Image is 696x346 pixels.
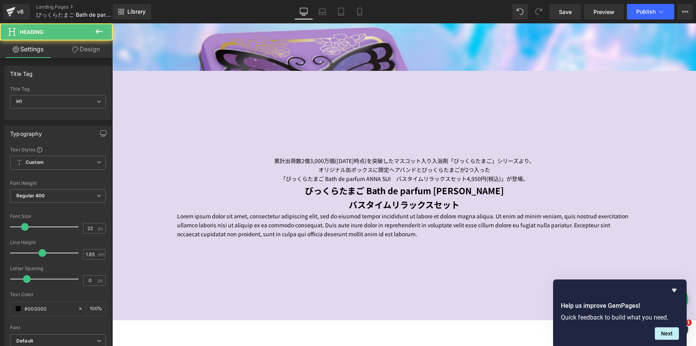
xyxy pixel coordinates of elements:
[168,151,416,159] span: 「びっくらたまご Bath de parfum ANNA SUI バスタイムリラックスセット4,950円(税込)」が登場。
[332,4,350,19] a: Tablet
[36,12,111,18] span: びっくらたまご Bath de parfum [PERSON_NAME] ＆バスタイムリラックスセット
[10,292,106,297] div: Text Color
[20,29,43,35] span: Heading
[10,214,106,219] div: Font Size
[10,126,42,137] div: Typography
[65,133,519,142] p: 累計出荷数2億3,000万個([DATE]時点)を突破したマスコット入り入浴剤「びっくらたまご」シリーズより、
[10,66,33,77] div: Title Tag
[561,286,679,340] div: Help us improve GemPages!
[593,8,614,16] span: Preview
[237,175,347,187] strong: バスタイムリラックスセット
[350,4,369,19] a: Mobile
[10,325,106,330] div: Font
[193,161,391,173] strong: びっくらたまご Bath de parfum [PERSON_NAME]
[87,302,105,316] div: %
[127,8,146,15] span: Library
[16,193,45,198] b: Regular 400
[627,4,674,19] button: Publish
[655,327,679,340] button: Next question
[561,314,679,321] p: Quick feedback to build what you need.
[686,320,692,326] span: 1
[113,4,151,19] a: New Library
[58,40,114,58] a: Design
[98,252,104,257] span: em
[10,146,106,153] div: Text Styles
[677,4,693,19] button: More
[26,159,43,166] b: Custom
[98,226,104,231] span: px
[531,4,546,19] button: Redo
[559,8,572,16] span: Save
[3,4,30,19] a: v6
[561,301,679,311] h2: Help us improve GemPages!
[206,142,378,150] span: オリジナル缶ボックスに限定ヘアバンドとびっくらたまごが2つ入った
[584,4,624,19] a: Preview
[294,4,313,19] a: Desktop
[10,86,106,92] div: Title Tag
[98,278,104,283] span: px
[10,181,106,186] div: Font Weight
[24,304,74,313] input: Color
[16,98,22,104] b: H1
[36,4,125,10] a: Landing Pages
[10,266,106,271] div: Letter Spacing
[512,4,528,19] button: Undo
[16,7,25,17] div: v6
[10,240,106,245] div: Line Height
[670,286,679,295] button: Hide survey
[313,4,332,19] a: Laptop
[16,338,33,344] i: Default
[65,188,519,215] p: Lorem ipsum dolor sit amet, consectetur adipiscing elit, sed do eiusmod tempor incididunt ut labo...
[636,9,656,15] span: Publish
